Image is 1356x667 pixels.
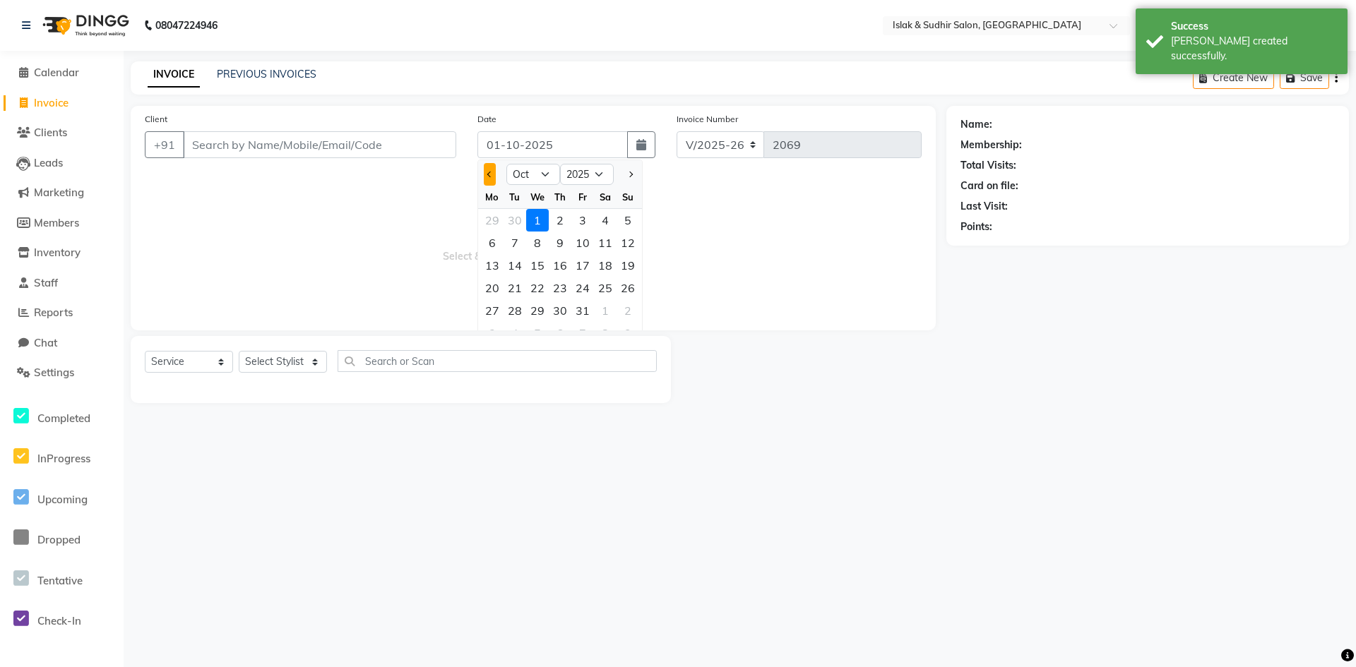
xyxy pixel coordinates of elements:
div: Fr [571,186,594,208]
div: Friday, October 31, 2025 [571,299,594,322]
div: 1 [594,299,617,322]
div: 23 [549,277,571,299]
div: Monday, September 29, 2025 [481,209,504,232]
div: 5 [617,209,639,232]
div: Su [617,186,639,208]
div: Tuesday, October 7, 2025 [504,232,526,254]
div: Wednesday, October 8, 2025 [526,232,549,254]
div: 4 [594,209,617,232]
div: 26 [617,277,639,299]
div: 11 [594,232,617,254]
div: Tuesday, October 21, 2025 [504,277,526,299]
a: PREVIOUS INVOICES [217,68,316,80]
div: Wednesday, October 1, 2025 [526,209,549,232]
span: Select & add items from the list below [145,175,922,316]
div: Saturday, October 18, 2025 [594,254,617,277]
div: Tuesday, October 14, 2025 [504,254,526,277]
b: 08047224946 [155,6,218,45]
button: +91 [145,131,184,158]
div: Saturday, November 1, 2025 [594,299,617,322]
div: Thursday, October 30, 2025 [549,299,571,322]
div: Sunday, October 12, 2025 [617,232,639,254]
div: 1 [526,209,549,232]
span: Calendar [34,66,79,79]
div: Membership: [961,138,1022,152]
div: 20 [481,277,504,299]
select: Select year [560,164,614,185]
div: Tu [504,186,526,208]
div: 14 [504,254,526,277]
div: 7 [504,232,526,254]
div: 22 [526,277,549,299]
span: Leads [34,156,63,169]
div: Wednesday, October 15, 2025 [526,254,549,277]
span: Upcoming [37,493,88,506]
div: Tuesday, November 4, 2025 [504,322,526,344]
div: Points: [961,220,992,234]
a: Marketing [4,185,120,201]
a: Clients [4,125,120,141]
span: Dropped [37,533,81,546]
div: 18 [594,254,617,277]
label: Client [145,113,167,126]
a: Invoice [4,95,120,112]
div: 6 [481,232,504,254]
div: 24 [571,277,594,299]
div: 15 [526,254,549,277]
div: Friday, October 3, 2025 [571,209,594,232]
a: Reports [4,305,120,321]
div: 19 [617,254,639,277]
span: Settings [34,366,74,379]
div: Wednesday, October 22, 2025 [526,277,549,299]
div: Thursday, November 6, 2025 [549,322,571,344]
span: Staff [34,276,58,289]
div: 8 [526,232,549,254]
div: Tuesday, September 30, 2025 [504,209,526,232]
div: 2 [549,209,571,232]
div: Card on file: [961,179,1018,193]
div: Friday, October 17, 2025 [571,254,594,277]
label: Date [477,113,496,126]
div: 13 [481,254,504,277]
button: Previous month [484,163,496,186]
div: Friday, October 24, 2025 [571,277,594,299]
a: Staff [4,275,120,292]
div: Bill created successfully. [1171,34,1337,64]
div: 30 [504,209,526,232]
input: Search by Name/Mobile/Email/Code [183,131,456,158]
div: Saturday, October 4, 2025 [594,209,617,232]
div: Thursday, October 23, 2025 [549,277,571,299]
div: Thursday, October 16, 2025 [549,254,571,277]
span: Chat [34,336,57,349]
label: Invoice Number [677,113,738,126]
div: 6 [549,322,571,344]
span: Marketing [34,186,84,199]
div: 17 [571,254,594,277]
input: Search or Scan [338,350,657,372]
div: 30 [549,299,571,322]
a: Calendar [4,65,120,81]
a: Leads [4,155,120,172]
div: Monday, November 3, 2025 [481,322,504,344]
div: 29 [481,209,504,232]
img: logo [36,6,133,45]
div: 8 [594,322,617,344]
a: Settings [4,365,120,381]
span: Completed [37,411,90,425]
span: InProgress [37,452,90,465]
div: Sunday, October 26, 2025 [617,277,639,299]
div: 10 [571,232,594,254]
span: Reports [34,306,73,319]
div: Monday, October 27, 2025 [481,299,504,322]
div: Last Visit: [961,199,1008,214]
span: Inventory [34,246,81,259]
div: Sunday, November 2, 2025 [617,299,639,322]
div: Th [549,186,571,208]
div: Friday, November 7, 2025 [571,322,594,344]
div: 3 [571,209,594,232]
div: Wednesday, November 5, 2025 [526,322,549,344]
div: 25 [594,277,617,299]
div: 21 [504,277,526,299]
div: We [526,186,549,208]
div: 5 [526,322,549,344]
